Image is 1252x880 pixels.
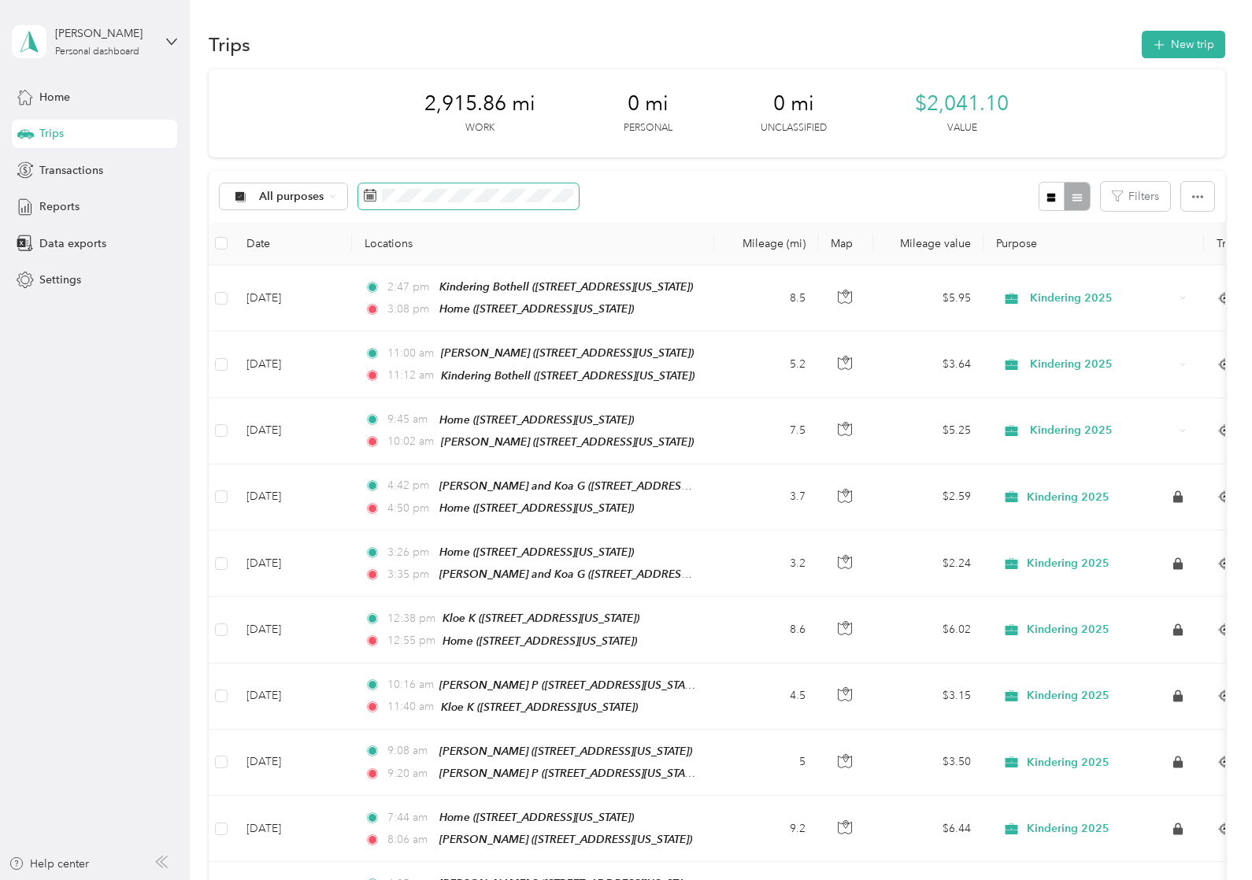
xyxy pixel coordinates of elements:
span: 0 mi [773,91,814,116]
span: Kindering 2025 [1030,356,1174,373]
p: Work [465,121,495,135]
h1: Trips [209,36,250,53]
span: [PERSON_NAME] ([STREET_ADDRESS][US_STATE]) [439,745,692,757]
td: 8.6 [714,597,818,663]
span: 2,915.86 mi [424,91,535,116]
span: Kindering Bothell ([STREET_ADDRESS][US_STATE]) [441,369,695,382]
span: [PERSON_NAME] ([STREET_ADDRESS][US_STATE]) [439,833,692,845]
td: $6.44 [873,796,983,862]
span: [PERSON_NAME] ([STREET_ADDRESS][US_STATE]) [441,346,694,359]
p: Personal [624,121,672,135]
button: Filters [1101,182,1170,211]
span: Kindering 2025 [1027,822,1109,836]
span: Home ([STREET_ADDRESS][US_STATE]) [439,302,634,315]
td: $3.64 [873,331,983,397]
span: 11:00 am [387,345,434,362]
td: [DATE] [234,464,352,531]
span: Settings [39,272,81,288]
span: 9:08 am [387,742,432,760]
span: [PERSON_NAME] ([STREET_ADDRESS][US_STATE]) [441,435,694,448]
span: Home [39,89,70,105]
td: $3.15 [873,664,983,730]
td: [DATE] [234,531,352,597]
span: Kindering 2025 [1027,490,1109,505]
td: 3.2 [714,531,818,597]
span: 9:20 am [387,765,432,782]
button: New trip [1142,31,1225,58]
span: 12:55 pm [387,632,435,649]
span: Kindering 2025 [1027,756,1109,770]
th: Mileage value [873,222,983,265]
th: Map [818,222,873,265]
span: Kindering 2025 [1027,556,1109,571]
td: 5 [714,730,818,796]
td: 8.5 [714,265,818,331]
td: 4.5 [714,664,818,730]
span: 4:50 pm [387,500,432,517]
span: 11:40 am [387,698,434,715]
td: $6.02 [873,597,983,663]
th: Locations [352,222,714,265]
p: Unclassified [761,121,827,135]
span: Kloe K ([STREET_ADDRESS][US_STATE]) [443,612,639,624]
span: 11:12 am [387,367,434,384]
span: Home ([STREET_ADDRESS][US_STATE]) [443,634,637,647]
button: Help center [9,856,89,872]
td: [DATE] [234,398,352,464]
span: 9:45 am [387,411,432,428]
p: Value [947,121,977,135]
span: 10:02 am [387,433,434,450]
span: Kindering 2025 [1027,623,1109,637]
span: [PERSON_NAME] P ([STREET_ADDRESS][US_STATE]) [439,767,702,780]
span: Kindering 2025 [1030,290,1174,307]
th: Date [234,222,352,265]
span: 12:38 pm [387,610,435,627]
span: 8:06 am [387,831,432,849]
span: 3:35 pm [387,566,432,583]
span: Home ([STREET_ADDRESS][US_STATE]) [439,545,634,558]
span: Kindering Bothell ([STREET_ADDRESS][US_STATE]) [439,280,693,293]
span: Trips [39,125,64,142]
span: Home ([STREET_ADDRESS][US_STATE]) [439,413,634,426]
td: 9.2 [714,796,818,862]
span: [PERSON_NAME] P ([STREET_ADDRESS][US_STATE]) [439,678,702,692]
span: 3:26 pm [387,544,432,561]
span: 2:47 pm [387,279,432,296]
td: [DATE] [234,265,352,331]
td: [DATE] [234,664,352,730]
td: 3.7 [714,464,818,531]
span: Kindering 2025 [1027,689,1109,703]
th: Purpose [983,222,1204,265]
span: Transactions [39,162,103,179]
span: [PERSON_NAME] and Koa G ([STREET_ADDRESS][US_STATE]) [439,479,749,493]
td: [DATE] [234,597,352,663]
span: 3:08 pm [387,301,432,318]
span: Kindering 2025 [1030,422,1174,439]
td: $2.59 [873,464,983,531]
td: $5.95 [873,265,983,331]
span: 7:44 am [387,809,432,826]
td: [DATE] [234,796,352,862]
td: $3.50 [873,730,983,796]
td: $5.25 [873,398,983,464]
td: [DATE] [234,331,352,397]
span: Data exports [39,235,106,252]
div: [PERSON_NAME] [55,25,154,42]
td: 7.5 [714,398,818,464]
div: Personal dashboard [55,47,139,57]
iframe: Everlance-gr Chat Button Frame [1164,792,1252,880]
td: 5.2 [714,331,818,397]
span: Home ([STREET_ADDRESS][US_STATE]) [439,501,634,514]
span: Reports [39,198,80,215]
span: Home ([STREET_ADDRESS][US_STATE]) [439,811,634,823]
span: $2,041.10 [915,91,1009,116]
span: 0 mi [628,91,669,116]
span: 4:42 pm [387,477,432,494]
span: All purposes [259,191,324,202]
th: Mileage (mi) [714,222,818,265]
span: Kloe K ([STREET_ADDRESS][US_STATE]) [441,701,638,713]
span: [PERSON_NAME] and Koa G ([STREET_ADDRESS][US_STATE]) [439,568,749,581]
td: [DATE] [234,730,352,796]
td: $2.24 [873,531,983,597]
